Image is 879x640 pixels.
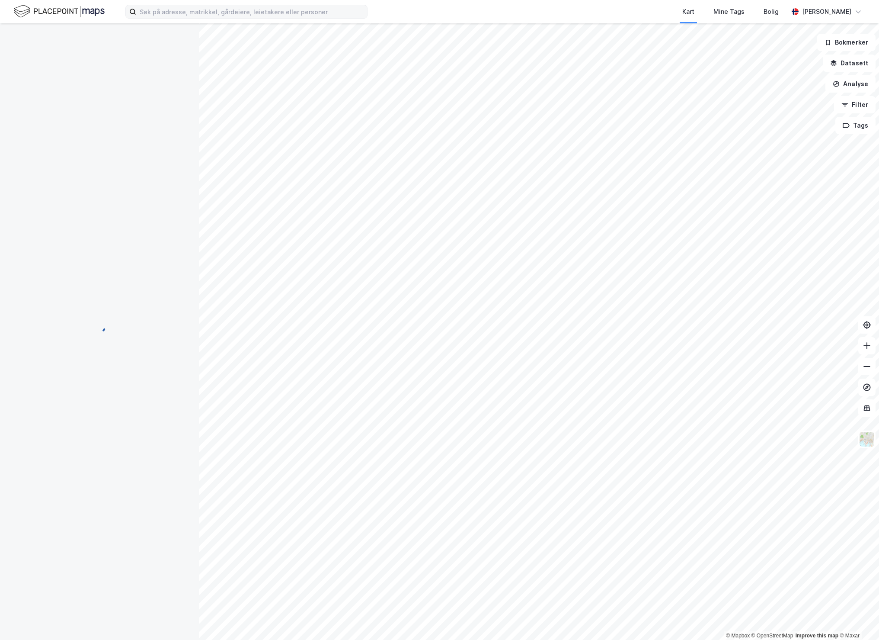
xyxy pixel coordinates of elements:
[726,633,750,639] a: Mapbox
[796,633,838,639] a: Improve this map
[823,55,876,72] button: Datasett
[834,96,876,113] button: Filter
[751,633,793,639] a: OpenStreetMap
[859,431,875,447] img: Z
[713,6,745,17] div: Mine Tags
[93,320,106,334] img: spinner.a6d8c91a73a9ac5275cf975e30b51cfb.svg
[836,598,879,640] div: Kontrollprogram for chat
[825,75,876,93] button: Analyse
[835,117,876,134] button: Tags
[836,598,879,640] iframe: Chat Widget
[764,6,779,17] div: Bolig
[682,6,694,17] div: Kart
[14,4,105,19] img: logo.f888ab2527a4732fd821a326f86c7f29.svg
[817,34,876,51] button: Bokmerker
[136,5,367,18] input: Søk på adresse, matrikkel, gårdeiere, leietakere eller personer
[802,6,851,17] div: [PERSON_NAME]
